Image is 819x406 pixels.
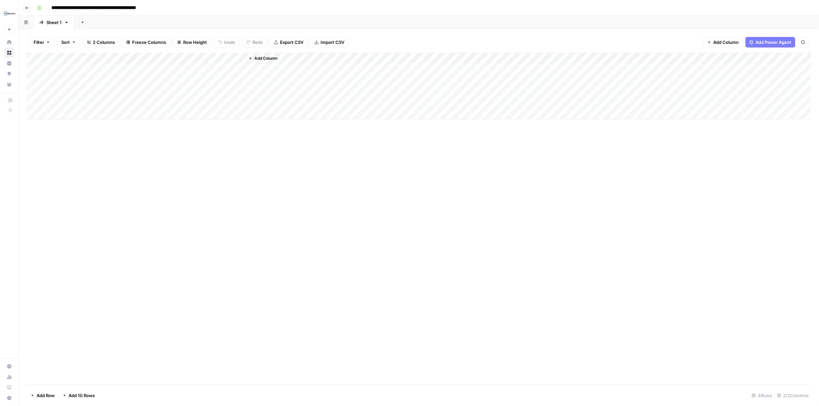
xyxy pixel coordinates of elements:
[310,37,349,47] button: Import CSV
[74,39,109,43] div: Keywords by Traffic
[4,58,14,69] a: Insights
[703,37,743,47] button: Add Column
[19,38,24,44] img: tab_domain_overview_orange.svg
[749,390,775,401] div: 4 Rows
[280,39,303,46] span: Export CSV
[4,393,14,403] button: Help + Support
[214,37,240,47] button: Undo
[59,390,99,401] button: Add 10 Rows
[4,382,14,393] a: Learning Hub
[224,39,235,46] span: Undo
[57,37,80,47] button: Sort
[17,17,72,22] div: Domain: [DOMAIN_NAME]
[132,39,166,46] span: Freeze Columns
[755,39,791,46] span: Add Power Agent
[173,37,211,47] button: Row Height
[34,16,74,29] a: Sheet 1
[4,69,14,79] a: Opportunities
[4,8,16,19] img: FYidoctors Logo
[246,54,280,63] button: Add Column
[18,11,32,16] div: v 4.0.25
[4,372,14,382] a: Usage
[61,39,70,46] span: Sort
[321,39,344,46] span: Import CSV
[122,37,170,47] button: Freeze Columns
[46,19,62,26] div: Sheet 1
[270,37,308,47] button: Export CSV
[11,11,16,16] img: logo_orange.svg
[746,37,795,47] button: Add Power Agent
[29,37,54,47] button: Filter
[27,390,59,401] button: Add Row
[775,390,811,401] div: 2/2 Columns
[26,39,59,43] div: Domain Overview
[4,5,14,22] button: Workspace: FYidoctors
[69,392,95,399] span: Add 10 Rows
[37,392,55,399] span: Add Row
[713,39,739,46] span: Add Column
[183,39,207,46] span: Row Height
[67,38,72,44] img: tab_keywords_by_traffic_grey.svg
[254,55,277,61] span: Add Column
[252,39,263,46] span: Redo
[34,39,44,46] span: Filter
[83,37,119,47] button: 2 Columns
[4,361,14,372] a: Settings
[242,37,267,47] button: Redo
[4,37,14,47] a: Home
[93,39,115,46] span: 2 Columns
[11,17,16,22] img: website_grey.svg
[4,47,14,58] a: Browse
[4,79,14,90] a: Your Data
